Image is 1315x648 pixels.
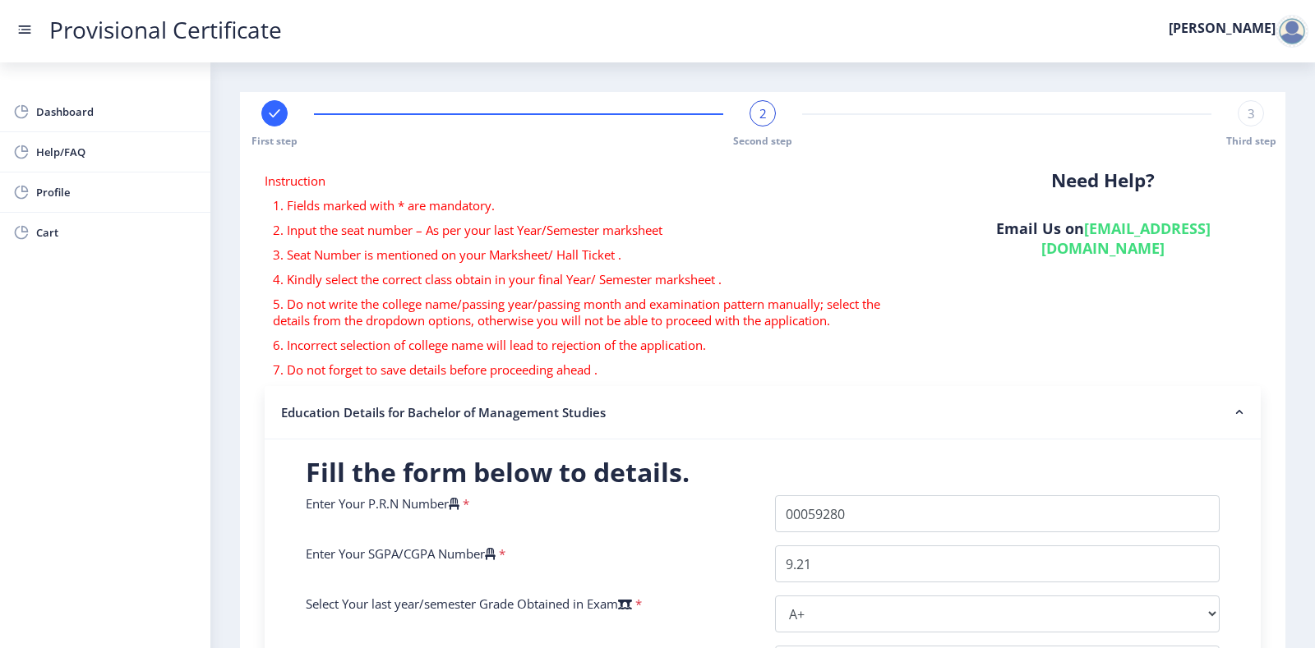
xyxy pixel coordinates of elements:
[306,456,1220,489] h2: Fill the form below to details.
[36,142,197,162] span: Help/FAQ
[36,223,197,242] span: Cart
[273,197,912,214] p: 1. Fields marked with * are mandatory.
[251,134,298,148] span: First step
[733,134,792,148] span: Second step
[273,271,912,287] p: 4. Kindly select the correct class obtain in your final Year/ Semester marksheet .
[306,545,496,562] label: Enter Your SGPA/CGPA Number
[36,182,197,202] span: Profile
[273,222,912,238] p: 2. Input the seat number – As per your last Year/Semester marksheet
[273,296,912,329] p: 5. Do not write the college name/passing year/passing month and examination pattern manually; sel...
[265,386,1261,439] nb-accordion-item-header: Education Details for Bachelor of Management Studies
[1051,168,1155,193] b: Need Help?
[265,172,325,189] span: Instruction
[273,361,912,378] p: 7. Do not forget to save details before proceeding ahead .
[945,218,1261,258] h6: Email Us on
[1041,218,1211,258] a: [EMAIL_ADDRESS][DOMAIN_NAME]
[33,21,298,39] a: Provisional Certificate
[306,495,459,512] label: Enter Your P.R.N Number
[273,337,912,353] p: 6. Incorrect selection of college name will lead to rejection of the application.
[775,495,1220,532] input: P.R.N Number
[1248,105,1255,122] span: 3
[759,105,767,122] span: 2
[306,595,632,612] label: Select Your last year/semester Grade Obtained in Exam
[1226,134,1276,148] span: Third step
[273,246,912,263] p: 3. Seat Number is mentioned on your Marksheet/ Hall Ticket .
[775,545,1220,582] input: Grade Point
[1169,21,1276,34] label: [PERSON_NAME]
[36,102,197,122] span: Dashboard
